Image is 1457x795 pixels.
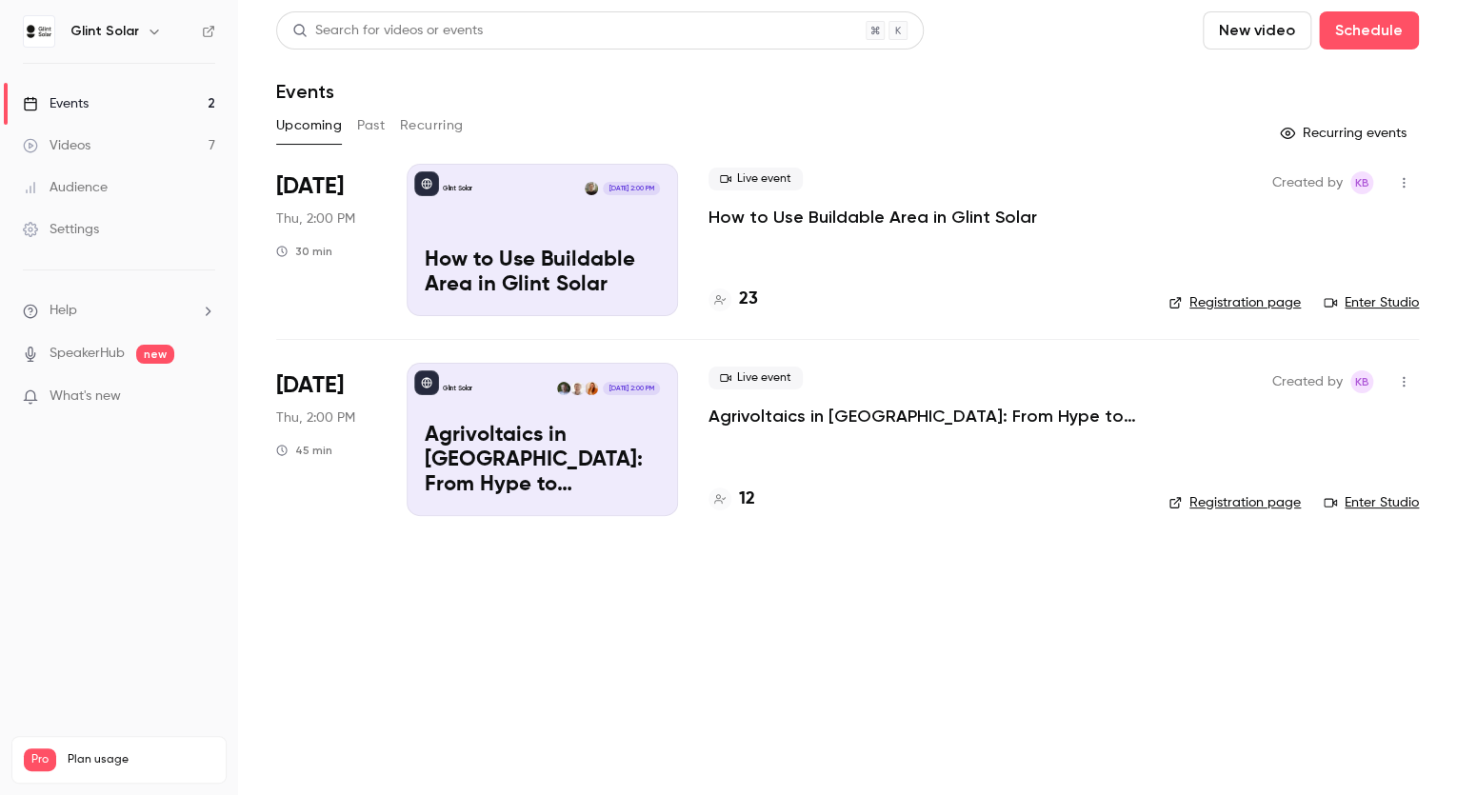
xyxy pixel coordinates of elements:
span: Created by [1272,370,1343,393]
a: Agrivoltaics in [GEOGRAPHIC_DATA]: From Hype to Implementation [709,405,1138,427]
a: Agrivoltaics in Europe: From Hype to ImplementationGlint SolarLise-Marie BieberEven KvellandHaral... [407,363,678,515]
div: Search for videos or events [292,21,483,41]
span: new [136,345,174,364]
div: Audience [23,178,108,197]
img: Harald Olderheim [557,382,570,395]
button: Recurring [400,110,464,141]
p: Glint Solar [443,384,472,393]
h6: Glint Solar [70,22,139,41]
span: [DATE] [276,171,344,202]
a: Registration page [1168,293,1301,312]
div: Videos [23,136,90,155]
p: How to Use Buildable Area in Glint Solar [425,248,660,298]
span: What's new [50,387,121,407]
img: Lise-Marie Bieber [585,382,598,395]
span: Plan usage [68,752,214,767]
img: Glint Solar [24,16,54,47]
h1: Events [276,80,334,103]
a: Enter Studio [1324,293,1419,312]
span: [DATE] 2:00 PM [603,182,659,195]
div: Sep 25 Thu, 2:00 PM (Europe/Berlin) [276,363,376,515]
h4: 23 [739,287,758,312]
span: Kathy Barrios [1350,370,1373,393]
p: Glint Solar [443,184,472,193]
a: Registration page [1168,493,1301,512]
iframe: Noticeable Trigger [192,388,215,406]
span: Created by [1272,171,1343,194]
span: Live event [709,168,803,190]
a: 23 [709,287,758,312]
span: Thu, 2:00 PM [276,209,355,229]
img: Even Kvelland [570,382,584,395]
span: Kathy Barrios [1350,171,1373,194]
button: New video [1203,11,1311,50]
div: 30 min [276,244,332,259]
a: 12 [709,487,755,512]
button: Upcoming [276,110,342,141]
button: Schedule [1319,11,1419,50]
li: help-dropdown-opener [23,301,215,321]
span: [DATE] [276,370,344,401]
span: Help [50,301,77,321]
button: Past [357,110,385,141]
h4: 12 [739,487,755,512]
a: How to Use Buildable Area in Glint Solar Glint SolarKai Erspamer[DATE] 2:00 PMHow to Use Buildabl... [407,164,678,316]
a: Enter Studio [1324,493,1419,512]
button: Recurring events [1271,118,1419,149]
span: KB [1355,370,1369,393]
div: 45 min [276,443,332,458]
span: KB [1355,171,1369,194]
p: Agrivoltaics in [GEOGRAPHIC_DATA]: From Hype to Implementation [425,424,660,497]
span: Thu, 2:00 PM [276,408,355,427]
div: Events [23,94,89,113]
span: Pro [24,748,56,771]
span: Live event [709,367,803,389]
img: Kai Erspamer [585,182,598,195]
div: Sep 18 Thu, 2:00 PM (Europe/Berlin) [276,164,376,316]
div: Settings [23,220,99,239]
span: [DATE] 2:00 PM [603,382,659,395]
a: SpeakerHub [50,344,125,364]
a: How to Use Buildable Area in Glint Solar [709,206,1037,229]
